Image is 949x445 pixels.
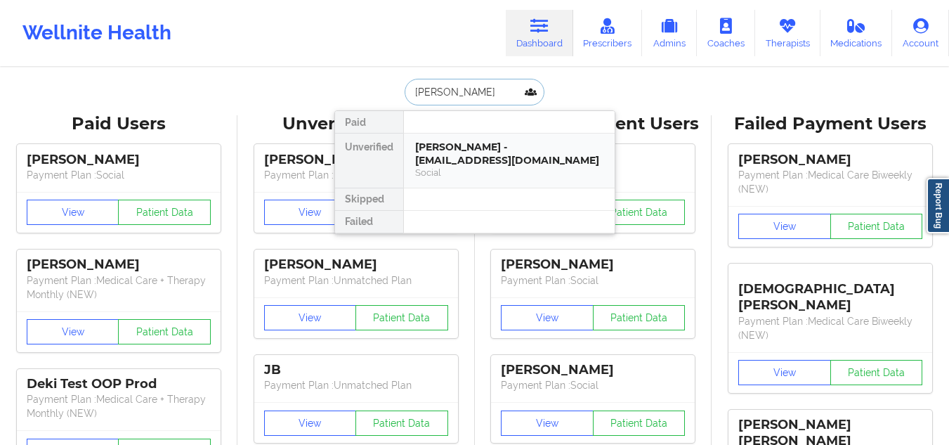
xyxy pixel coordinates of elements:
div: Paid [335,111,403,134]
p: Payment Plan : Social [27,168,211,182]
div: [PERSON_NAME] [27,257,211,273]
button: View [738,214,831,239]
p: Payment Plan : Social [501,378,685,392]
div: Paid Users [10,113,228,135]
div: Failed Payment Users [721,113,939,135]
button: View [738,360,831,385]
a: Coaches [697,10,755,56]
a: Admins [642,10,697,56]
div: [PERSON_NAME] [264,257,448,273]
button: Patient Data [355,305,448,330]
button: View [501,411,594,436]
p: Payment Plan : Unmatched Plan [264,378,448,392]
a: Account [892,10,949,56]
p: Payment Plan : Unmatched Plan [264,168,448,182]
button: View [264,200,357,225]
div: Unverified Users [247,113,465,135]
button: View [27,319,119,344]
button: Patient Data [830,214,923,239]
button: View [264,411,357,436]
a: Medications [820,10,893,56]
button: Patient Data [118,319,211,344]
p: Payment Plan : Medical Care Biweekly (NEW) [738,314,922,342]
button: Patient Data [593,411,686,436]
div: Social [415,167,603,179]
div: Unverified [335,134,403,188]
a: Therapists [755,10,820,56]
div: [DEMOGRAPHIC_DATA][PERSON_NAME] [738,271,922,314]
div: JB [264,362,448,378]
button: Patient Data [830,360,923,385]
button: View [27,200,119,225]
div: [PERSON_NAME] [738,152,922,168]
p: Payment Plan : Social [501,273,685,288]
div: [PERSON_NAME] [264,152,448,168]
div: [PERSON_NAME] [27,152,211,168]
div: [PERSON_NAME] [501,257,685,273]
p: Payment Plan : Unmatched Plan [264,273,448,288]
a: Prescribers [573,10,643,56]
button: Patient Data [593,200,686,225]
div: [PERSON_NAME] - [EMAIL_ADDRESS][DOMAIN_NAME] [415,141,603,167]
a: Dashboard [506,10,573,56]
button: View [264,305,357,330]
p: Payment Plan : Medical Care Biweekly (NEW) [738,168,922,196]
button: View [501,305,594,330]
div: Failed [335,211,403,233]
p: Payment Plan : Medical Care + Therapy Monthly (NEW) [27,273,211,302]
button: Patient Data [118,200,211,225]
div: Skipped [335,188,403,211]
a: Report Bug [927,178,949,233]
p: Payment Plan : Medical Care + Therapy Monthly (NEW) [27,392,211,420]
button: Patient Data [355,411,448,436]
button: Patient Data [593,305,686,330]
div: [PERSON_NAME] [501,362,685,378]
div: Deki Test OOP Prod [27,376,211,392]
